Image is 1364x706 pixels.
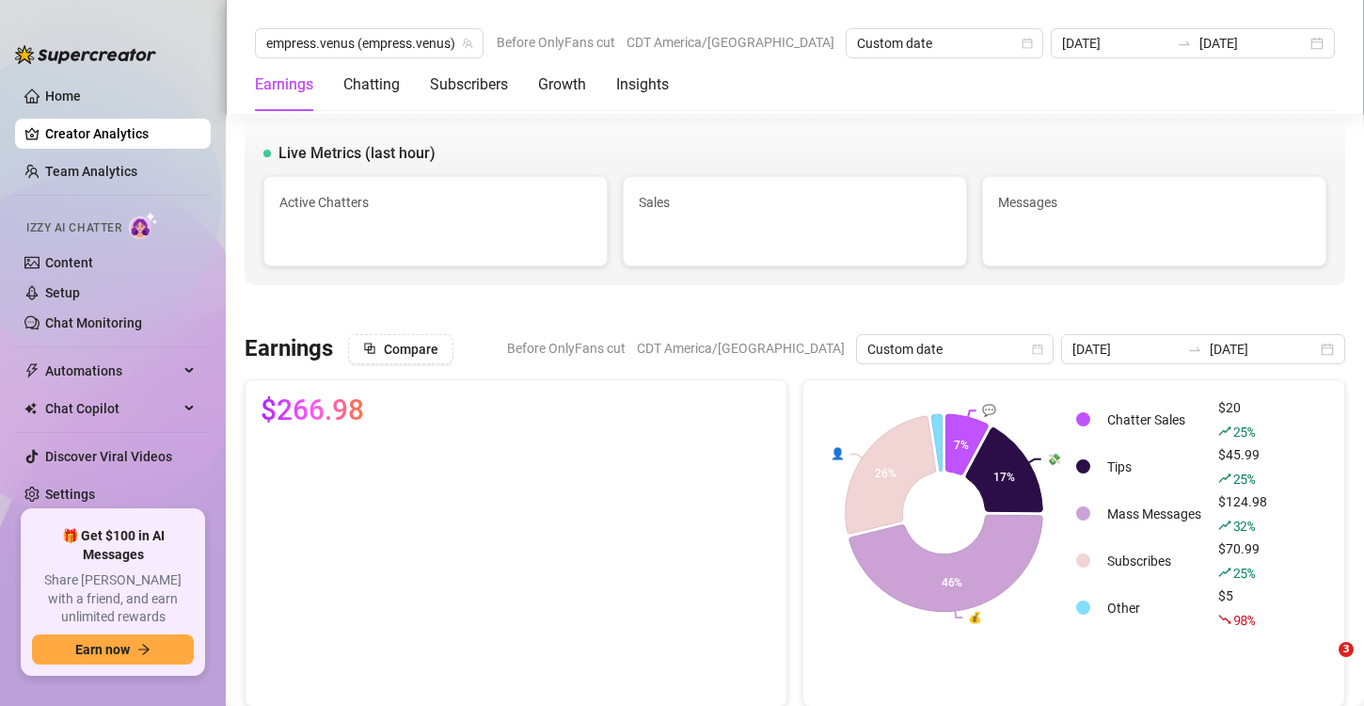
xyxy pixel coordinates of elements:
span: rise [1218,566,1231,579]
div: $20 [1218,397,1267,442]
span: $266.98 [261,395,364,425]
span: Izzy AI Chatter [26,219,121,237]
span: Custom date [857,29,1032,57]
span: Before OnlyFans cut [497,28,615,56]
span: 32 % [1233,517,1255,535]
button: Earn nowarrow-right [32,634,194,665]
span: swap-right [1177,36,1192,51]
div: Subscribers [430,73,508,96]
img: logo-BBDzfeDw.svg [15,45,156,64]
span: Active Chatters [279,192,592,213]
div: Growth [538,73,586,96]
span: empress.venus (empress.venus) [266,29,472,57]
input: Start date [1072,339,1180,360]
span: Sales [639,192,951,213]
span: team [462,38,473,49]
span: rise [1218,472,1231,485]
span: 25 % [1233,470,1255,488]
span: 25 % [1233,423,1255,441]
h3: Earnings [245,334,333,364]
a: Settings [45,487,95,502]
img: AI Chatter [129,212,158,239]
td: Subscribes [1100,538,1209,584]
text: 💸 [1047,452,1061,466]
td: Mass Messages [1100,491,1209,537]
span: rise [1218,519,1231,532]
td: Chatter Sales [1100,397,1209,442]
a: Setup [45,285,80,300]
span: arrow-right [137,643,151,656]
div: Insights [616,73,669,96]
span: Custom date [867,335,1042,363]
span: to [1187,342,1202,357]
span: swap-right [1187,342,1202,357]
span: block [363,342,376,355]
input: Start date [1062,33,1169,54]
span: calendar [1032,344,1043,355]
div: $45.99 [1218,444,1267,489]
span: fall [1218,613,1231,626]
span: Messages [998,192,1310,213]
span: 25 % [1233,564,1255,582]
span: calendar [1022,38,1033,49]
div: $5 [1218,586,1267,631]
a: Home [45,88,81,104]
img: Chat Copilot [24,402,37,415]
span: Earn now [75,642,130,657]
span: to [1177,36,1192,51]
a: Team Analytics [45,164,137,179]
a: Discover Viral Videos [45,449,172,464]
input: End date [1210,339,1317,360]
text: 💰 [968,610,982,624]
span: rise [1218,425,1231,438]
span: Before OnlyFans cut [507,334,626,362]
span: thunderbolt [24,363,40,378]
a: Content [45,255,93,270]
span: Chat Copilot [45,393,179,424]
span: Compare [384,342,438,357]
a: Creator Analytics [45,119,196,149]
span: Automations [45,356,179,386]
div: Earnings [255,73,313,96]
span: 3 [1339,642,1354,657]
text: 💬 [982,403,996,417]
td: Tips [1100,444,1209,489]
div: Chatting [343,73,400,96]
a: Chat Monitoring [45,315,142,330]
iframe: Intercom live chat [1300,642,1345,687]
div: $70.99 [1218,538,1267,584]
span: 98 % [1233,611,1255,629]
span: Live Metrics (last hour) [278,142,436,165]
button: Compare [348,334,453,364]
div: $124.98 [1218,491,1267,537]
span: CDT America/[GEOGRAPHIC_DATA] [637,334,845,362]
span: Share [PERSON_NAME] with a friend, and earn unlimited rewards [32,571,194,627]
span: CDT America/[GEOGRAPHIC_DATA] [626,28,834,56]
text: 👤 [831,446,845,460]
span: 🎁 Get $100 in AI Messages [32,527,194,564]
td: Other [1100,586,1209,631]
input: End date [1199,33,1307,54]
